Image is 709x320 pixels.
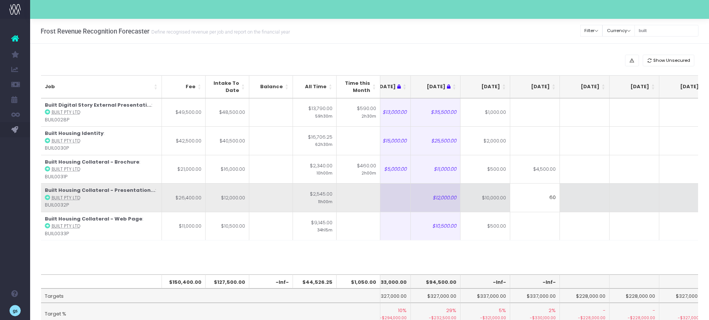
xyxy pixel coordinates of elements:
[41,288,380,303] td: Targets
[460,126,510,155] td: $2,000.00
[162,155,206,184] td: $21,000.00
[510,274,560,289] th: -Inf-
[411,274,460,289] th: $94,500.00
[361,98,411,127] td: $13,000.00
[52,195,80,201] abbr: Built Pty Ltd
[337,274,380,289] th: $1,050.00
[52,223,80,229] abbr: Built Pty Ltd
[293,75,337,98] th: All Time: activate to sort column ascending
[206,155,249,184] td: $16,000.00
[45,158,139,165] strong: Built Housing Collateral - Brochure
[580,25,603,37] button: Filter
[610,75,659,98] th: Jan 26: activate to sort column ascending
[317,169,332,176] small: 10h00m
[411,126,460,155] td: $25,500.00
[41,28,290,35] h3: Frost Revenue Recognition Forecaster
[460,155,510,184] td: $500.00
[162,75,206,98] th: Fee: activate to sort column ascending
[643,55,695,66] button: Show Unsecured
[41,183,162,212] td: : BUIL0032P
[41,212,162,240] td: : BUIL0033P
[411,212,460,240] td: $10,500.00
[411,75,460,98] th: Sep 25 : activate to sort column ascending
[361,155,411,184] td: $5,000.00
[460,212,510,240] td: $500.00
[653,307,655,314] span: -
[411,98,460,127] td: $35,500.00
[653,57,690,64] span: Show Unsecured
[41,126,162,155] td: : BUIL0030P
[206,183,249,212] td: $12,000.00
[460,288,510,303] td: $337,000.00
[411,155,460,184] td: $11,000.00
[45,187,155,194] strong: Built Housing Collateral - Presentation...
[659,288,709,303] td: $327,000.00
[317,226,332,233] small: 34h15m
[293,274,337,289] th: $44,526.25
[52,166,80,172] abbr: Built Pty Ltd
[315,112,332,119] small: 59h30m
[249,274,293,289] th: -Inf-
[41,98,162,127] td: : BUIL0028P
[659,75,709,98] th: Feb 26: activate to sort column ascending
[411,288,460,303] td: $327,000.00
[315,141,332,147] small: 62h30m
[162,212,206,240] td: $11,000.00
[162,183,206,212] td: $26,400.00
[460,75,510,98] th: Oct 25: activate to sort column ascending
[293,183,337,212] td: $2,545.00
[41,75,162,98] th: Job: activate to sort column ascending
[634,25,698,37] input: Search...
[361,126,411,155] td: $15,000.00
[293,126,337,155] td: $16,706.25
[560,75,610,98] th: Dec 25: activate to sort column ascending
[361,75,411,98] th: Aug 25 : activate to sort column ascending
[337,155,380,184] td: $460.00
[45,101,151,109] strong: Built Digital Story External Presentati...
[45,215,142,222] strong: Built Housing Collateral - Web Page
[499,307,506,314] span: 5%
[460,274,510,289] th: -Inf-
[361,112,376,119] small: 2h30m
[610,288,659,303] td: $228,000.00
[318,198,332,205] small: 11h00m
[41,155,162,184] td: : BUIL0031P
[206,274,249,289] th: $127,500.00
[52,109,80,115] abbr: Built Pty Ltd
[206,126,249,155] td: $40,500.00
[52,138,80,144] abbr: Built Pty Ltd
[361,288,411,303] td: $327,000.00
[603,307,605,314] span: -
[398,307,407,314] span: 10%
[560,288,610,303] td: $228,000.00
[337,98,380,127] td: $590.00
[9,305,21,316] img: images/default_profile_image.png
[361,169,376,176] small: 2h00m
[460,98,510,127] td: $1,000.00
[602,25,635,37] button: Currency
[162,126,206,155] td: $42,500.00
[162,98,206,127] td: $49,500.00
[510,75,560,98] th: Nov 25: activate to sort column ascending
[361,274,411,289] th: $33,000.00
[162,274,206,289] th: $150,400.00
[460,183,510,212] td: $10,000.00
[293,155,337,184] td: $2,340.00
[45,130,104,137] strong: Built Housing Identity
[249,75,293,98] th: Balance: activate to sort column ascending
[549,307,556,314] span: 2%
[206,212,249,240] td: $10,500.00
[510,155,560,184] td: $4,500.00
[293,98,337,127] td: $13,790.00
[510,288,560,303] td: $337,000.00
[149,28,290,35] small: Define recognised revenue per job and report on the financial year
[446,307,456,314] span: 29%
[206,75,249,98] th: Intake To Date: activate to sort column ascending
[206,98,249,127] td: $48,500.00
[337,75,380,98] th: Time this Month: activate to sort column ascending
[293,212,337,240] td: $9,145.00
[411,183,460,212] td: $12,000.00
